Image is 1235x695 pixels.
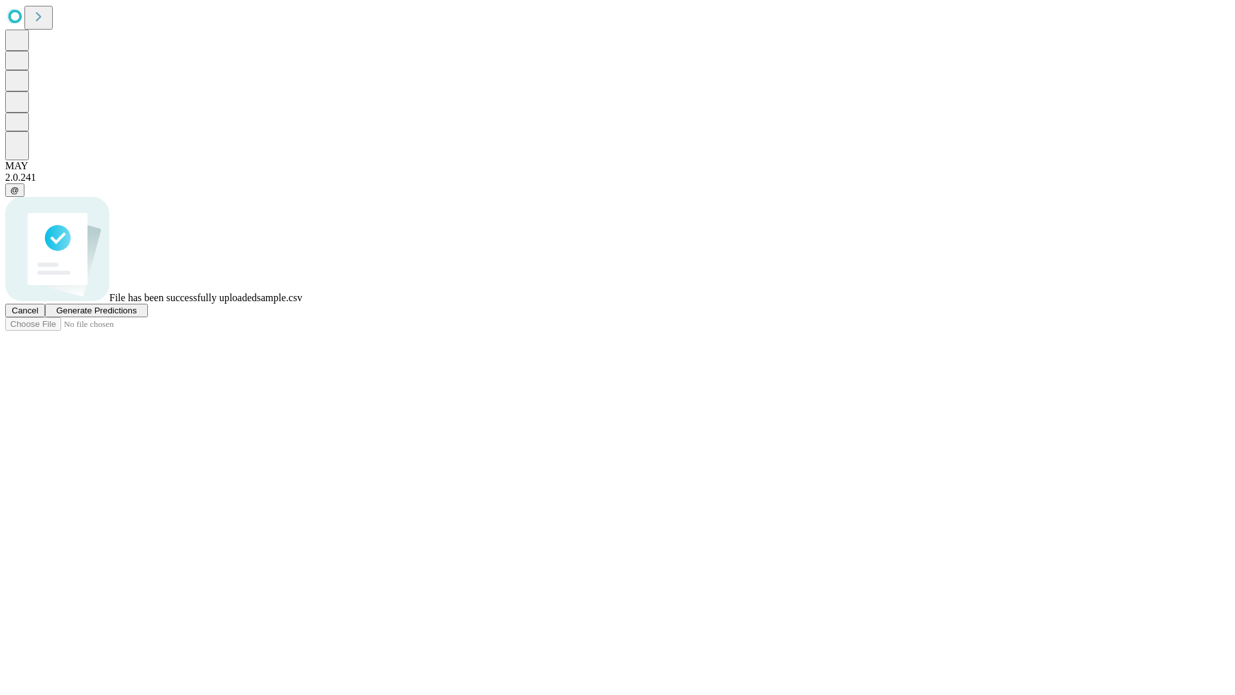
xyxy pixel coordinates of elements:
span: sample.csv [257,292,302,303]
button: Cancel [5,304,45,317]
span: File has been successfully uploaded [109,292,257,303]
button: @ [5,183,24,197]
div: 2.0.241 [5,172,1230,183]
span: Cancel [12,306,39,315]
span: Generate Predictions [56,306,136,315]
div: MAY [5,160,1230,172]
span: @ [10,185,19,195]
button: Generate Predictions [45,304,148,317]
